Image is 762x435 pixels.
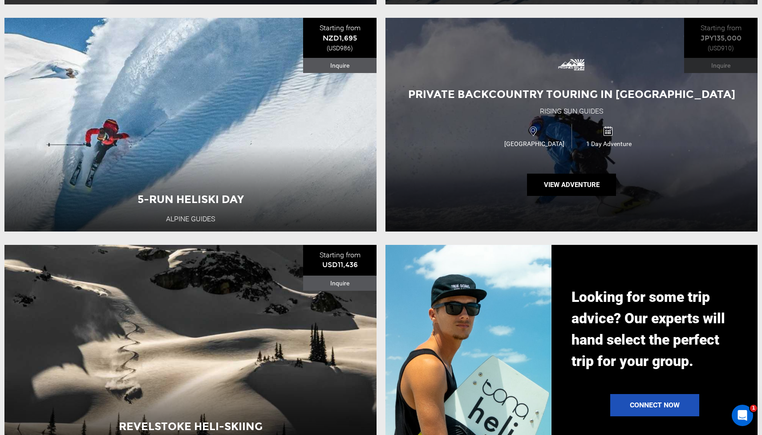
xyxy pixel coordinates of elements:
[571,286,738,372] p: Looking for some trip advice? Our experts will hand select the perfect trip for your group.
[572,139,646,148] span: 1 Day Adventure
[540,106,603,117] div: Rising Sun Guides
[750,405,757,412] span: 1
[732,405,753,426] iframe: Intercom live chat
[610,394,699,416] a: Connect Now
[527,174,616,196] button: View Adventure
[408,88,735,101] span: Private Backcountry Touring in [GEOGRAPHIC_DATA]
[554,47,589,82] img: images
[497,139,571,148] span: [GEOGRAPHIC_DATA]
